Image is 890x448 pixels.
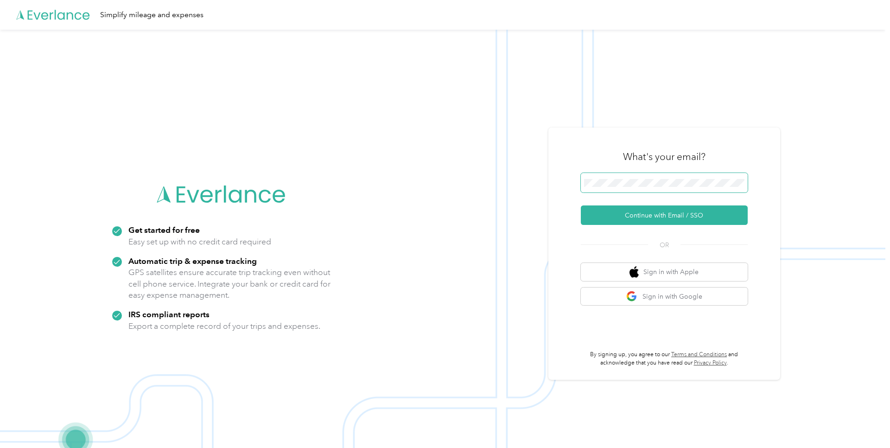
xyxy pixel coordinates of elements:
p: Easy set up with no credit card required [128,236,271,248]
h3: What's your email? [623,150,706,163]
img: apple logo [629,266,639,278]
p: By signing up, you agree to our and acknowledge that you have read our . [581,351,748,367]
strong: IRS compliant reports [128,309,210,319]
strong: Get started for free [128,225,200,235]
strong: Automatic trip & expense tracking [128,256,257,266]
button: Continue with Email / SSO [581,205,748,225]
img: google logo [626,291,638,302]
span: OR [648,240,680,250]
p: GPS satellites ensure accurate trip tracking even without cell phone service. Integrate your bank... [128,267,331,301]
div: Simplify mileage and expenses [100,9,203,21]
button: google logoSign in with Google [581,288,748,306]
button: apple logoSign in with Apple [581,263,748,281]
p: Export a complete record of your trips and expenses. [128,320,320,332]
a: Terms and Conditions [671,351,727,358]
a: Privacy Policy [694,359,727,366]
